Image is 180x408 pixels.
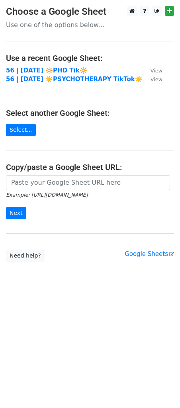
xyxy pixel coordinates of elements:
p: Use one of the options below... [6,21,174,29]
a: View [143,67,162,74]
h3: Choose a Google Sheet [6,6,174,18]
a: Need help? [6,250,45,262]
input: Paste your Google Sheet URL here [6,175,170,190]
h4: Copy/paste a Google Sheet URL: [6,162,174,172]
a: Google Sheets [125,250,174,258]
a: 56 | [DATE] ☀️PSYCHOTHERAPY TikTok☀️ [6,76,143,83]
input: Next [6,207,26,219]
h4: Use a recent Google Sheet: [6,53,174,63]
small: Example: [URL][DOMAIN_NAME] [6,192,88,198]
a: View [143,76,162,83]
small: View [151,68,162,74]
h4: Select another Google Sheet: [6,108,174,118]
a: 56 | [DATE] 🔆PHD Tik🔆 [6,67,87,74]
a: Select... [6,124,36,136]
small: View [151,76,162,82]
